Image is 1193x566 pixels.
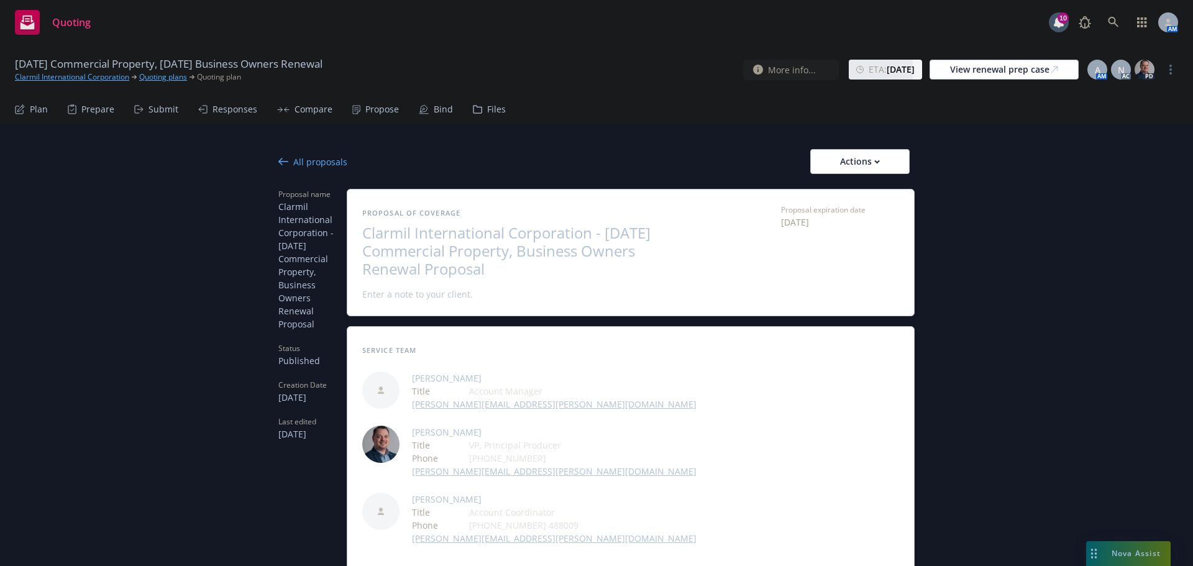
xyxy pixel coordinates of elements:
[412,532,697,544] a: [PERSON_NAME][EMAIL_ADDRESS][PERSON_NAME][DOMAIN_NAME]
[362,345,416,355] span: Service Team
[15,57,322,71] span: [DATE] Commercial Property, [DATE] Business Owners Renewal
[412,372,697,385] span: [PERSON_NAME]
[810,149,910,174] button: Actions
[781,204,866,216] span: Proposal expiration date
[768,63,816,76] span: More info...
[278,354,347,367] span: Published
[278,380,347,391] span: Creation Date
[15,71,129,83] a: Clarmil International Corporation
[1163,62,1178,77] a: more
[278,200,347,331] span: Clarmil International Corporation - [DATE] Commercial Property, Business Owners Renewal Proposal
[743,60,839,80] button: More info...
[930,60,1079,80] a: View renewal prep case
[434,104,453,114] div: Bind
[412,493,697,506] span: [PERSON_NAME]
[412,398,697,410] a: [PERSON_NAME][EMAIL_ADDRESS][PERSON_NAME][DOMAIN_NAME]
[1130,10,1154,35] a: Switch app
[469,506,697,519] span: Account Coordinator
[412,385,430,398] span: Title
[1135,60,1154,80] img: photo
[412,426,697,439] span: [PERSON_NAME]
[278,427,347,440] span: [DATE]
[469,519,697,532] span: [PHONE_NUMBER] 488009
[412,452,438,465] span: Phone
[781,216,899,229] span: [DATE]
[197,71,241,83] span: Quoting plan
[362,426,400,463] img: employee photo
[365,104,399,114] div: Propose
[1118,63,1125,76] span: N
[1112,548,1161,559] span: Nova Assist
[278,343,347,354] span: Status
[412,506,430,519] span: Title
[81,104,114,114] div: Prepare
[362,208,460,217] span: Proposal of coverage
[1086,541,1171,566] button: Nova Assist
[278,189,347,200] span: Proposal name
[1101,10,1126,35] a: Search
[139,71,187,83] a: Quoting plans
[278,391,347,404] span: [DATE]
[278,416,347,427] span: Last edited
[469,385,697,398] span: Account Manager
[487,104,506,114] div: Files
[887,63,915,75] strong: [DATE]
[831,150,889,173] div: Actions
[1058,12,1069,24] div: 10
[469,439,697,452] span: VP, Principal Producer
[950,60,1058,79] div: View renewal prep case
[412,439,430,452] span: Title
[10,5,96,40] a: Quoting
[213,104,257,114] div: Responses
[469,452,697,465] span: [PHONE_NUMBER]
[869,63,915,76] span: ETA :
[278,155,347,168] div: All proposals
[1095,63,1100,76] span: A
[295,104,332,114] div: Compare
[1086,541,1102,566] div: Drag to move
[412,465,697,477] a: [PERSON_NAME][EMAIL_ADDRESS][PERSON_NAME][DOMAIN_NAME]
[52,17,91,27] span: Quoting
[149,104,178,114] div: Submit
[412,519,438,532] span: Phone
[30,104,48,114] div: Plan
[362,224,667,278] span: Clarmil International Corporation - [DATE] Commercial Property, Business Owners Renewal Proposal
[1072,10,1097,35] a: Report a Bug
